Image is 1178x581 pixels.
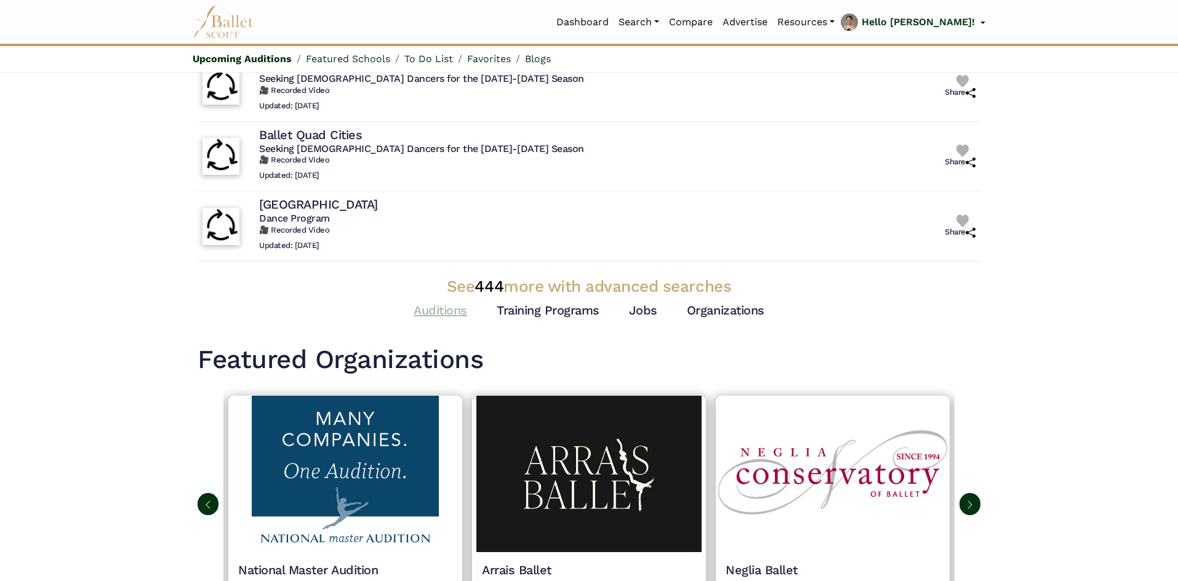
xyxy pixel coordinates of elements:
a: Upcoming Auditions [193,53,292,65]
a: Training Programs [497,303,599,318]
h5: Dance Program [259,212,383,225]
a: Blogs [525,53,551,65]
h5: Seeking [DEMOGRAPHIC_DATA] Dancers for the [DATE]-[DATE] Season [259,73,584,86]
h4: [GEOGRAPHIC_DATA] [259,196,378,212]
p: Hello [PERSON_NAME]! [862,14,975,30]
h6: Updated: [DATE] [259,101,584,111]
h6: 🎥 Recorded Video [259,155,584,166]
h6: 🎥 Recorded Video [259,225,383,236]
h4: Ballet Quad Cities [259,127,362,143]
a: Jobs [629,303,657,318]
a: Compare [664,9,718,35]
a: Organizations [687,303,764,318]
a: profile picture Hello [PERSON_NAME]! [839,12,985,32]
h6: Updated: [DATE] [259,241,383,251]
a: Featured Schools [306,53,390,65]
a: Advertise [718,9,772,35]
a: Search [614,9,664,35]
a: Favorites [467,53,511,65]
h1: Featured Organizations [198,343,980,377]
h5: Seeking [DEMOGRAPHIC_DATA] Dancers for the [DATE]-[DATE] Season [259,143,584,156]
a: Dashboard [551,9,614,35]
h6: 🎥 Recorded Video [259,86,584,96]
a: Resources [772,9,839,35]
h3: See more with advanced searches [198,276,980,297]
a: Auditions [414,303,467,318]
a: To Do List [404,53,453,65]
h6: Share [945,157,976,167]
span: 444 [475,277,503,295]
img: profile picture [841,14,858,35]
h6: Updated: [DATE] [259,170,584,181]
h6: Share [945,87,976,98]
h6: Share [945,227,976,238]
